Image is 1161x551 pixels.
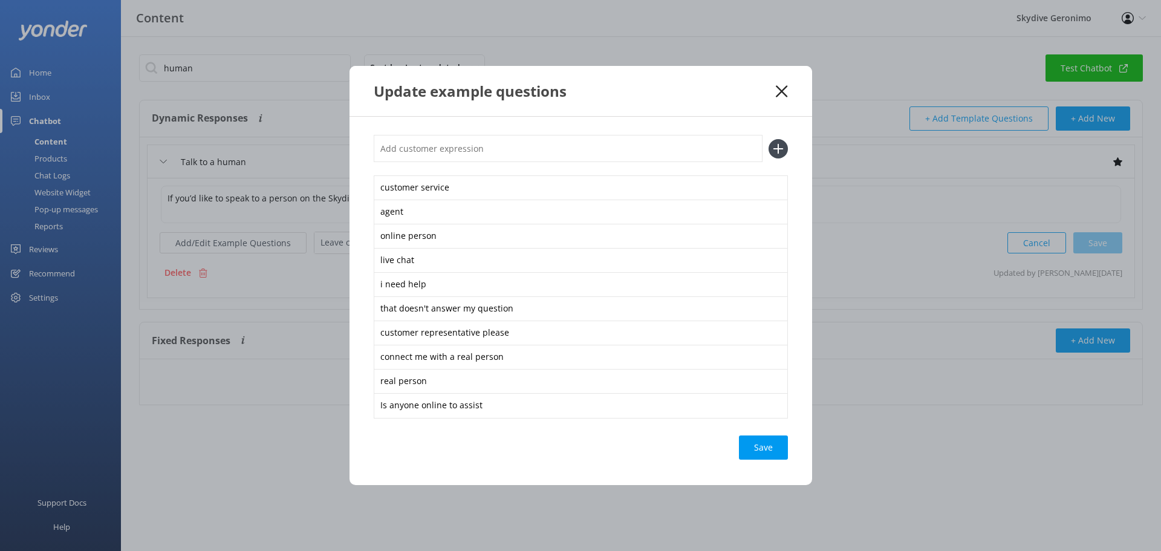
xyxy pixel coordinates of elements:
[739,435,788,460] button: Save
[776,85,787,97] button: Close
[374,248,788,273] div: live chat
[374,296,788,322] div: that doesn't answer my question
[374,345,788,370] div: connect me with a real person
[374,81,776,101] div: Update example questions
[374,135,763,162] input: Add customer expression
[374,224,788,249] div: online person
[374,272,788,298] div: i need help
[374,175,788,201] div: customer service
[374,393,788,419] div: Is anyone online to assist
[374,321,788,346] div: customer representative please
[374,369,788,394] div: real person
[374,200,788,225] div: agent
